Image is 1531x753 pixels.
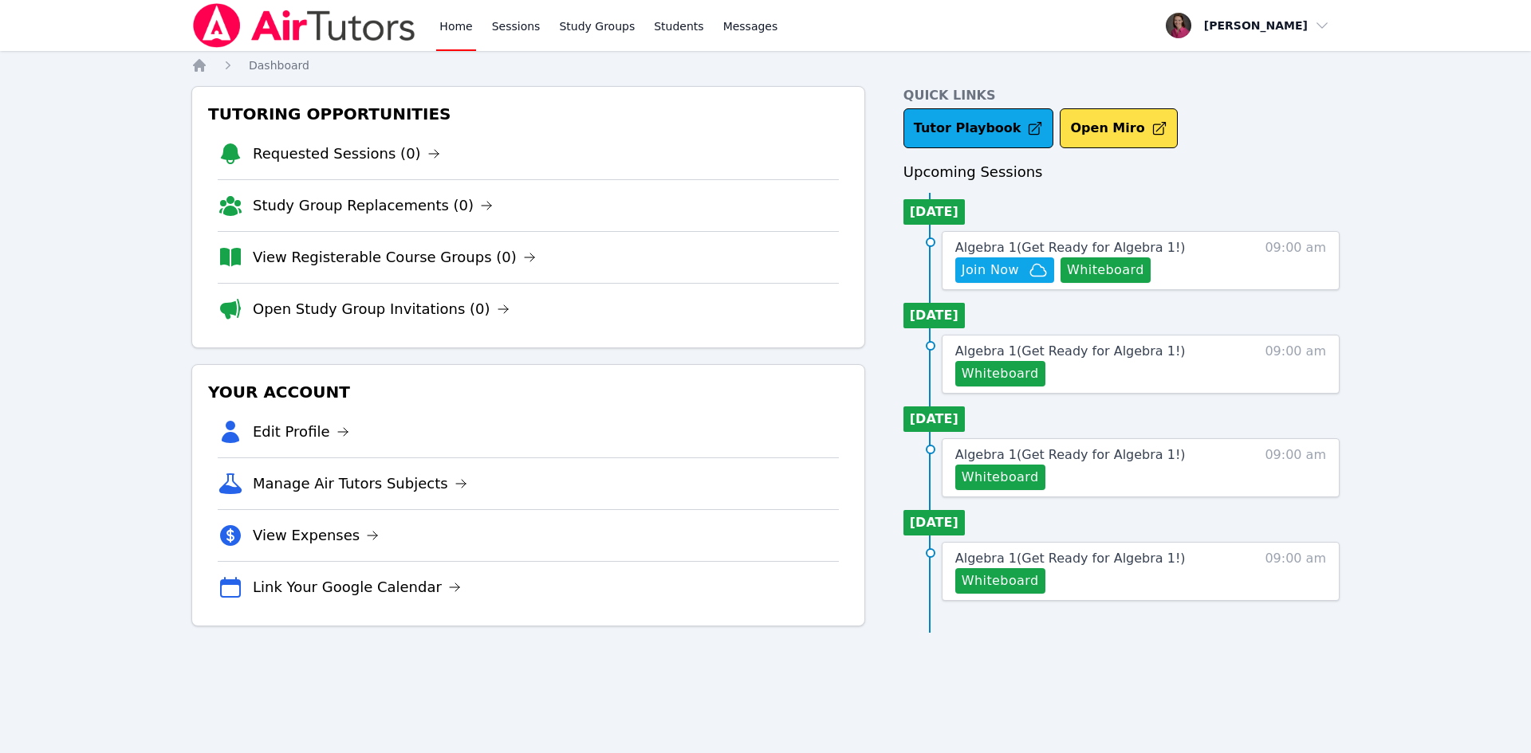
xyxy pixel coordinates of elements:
[903,86,1340,105] h4: Quick Links
[249,59,309,72] span: Dashboard
[723,18,778,34] span: Messages
[903,108,1054,148] a: Tutor Playbook
[955,240,1186,255] span: Algebra 1 ( Get Ready for Algebra 1! )
[903,406,965,432] li: [DATE]
[191,57,1340,73] nav: Breadcrumb
[205,378,852,406] h3: Your Account
[955,465,1045,490] button: Whiteboard
[253,576,461,598] a: Link Your Google Calendar
[955,549,1186,568] a: Algebra 1(Get Ready for Algebra 1!)
[955,257,1054,283] button: Join Now
[253,246,536,269] a: View Registerable Course Groups (0)
[253,421,349,443] a: Edit Profile
[253,473,467,495] a: Manage Air Tutors Subjects
[253,194,493,217] a: Study Group Replacements (0)
[955,551,1186,566] span: Algebra 1 ( Get Ready for Algebra 1! )
[253,524,379,547] a: View Expenses
[1265,342,1326,386] span: 09:00 am
[955,447,1186,462] span: Algebra 1 ( Get Ready for Algebra 1! )
[903,510,965,535] li: [DATE]
[1265,445,1326,490] span: 09:00 am
[253,298,510,320] a: Open Study Group Invitations (0)
[962,261,1019,280] span: Join Now
[1265,238,1326,283] span: 09:00 am
[955,343,1186,359] span: Algebra 1 ( Get Ready for Algebra 1! )
[253,143,440,165] a: Requested Sessions (0)
[1265,549,1326,594] span: 09:00 am
[903,199,965,225] li: [DATE]
[903,303,965,328] li: [DATE]
[249,57,309,73] a: Dashboard
[955,342,1186,361] a: Algebra 1(Get Ready for Algebra 1!)
[955,238,1186,257] a: Algebra 1(Get Ready for Algebra 1!)
[955,445,1186,465] a: Algebra 1(Get Ready for Algebra 1!)
[955,568,1045,594] button: Whiteboard
[205,100,852,128] h3: Tutoring Opportunities
[955,361,1045,386] button: Whiteboard
[1061,257,1151,283] button: Whiteboard
[1060,108,1177,148] button: Open Miro
[903,161,1340,183] h3: Upcoming Sessions
[191,3,417,48] img: Air Tutors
